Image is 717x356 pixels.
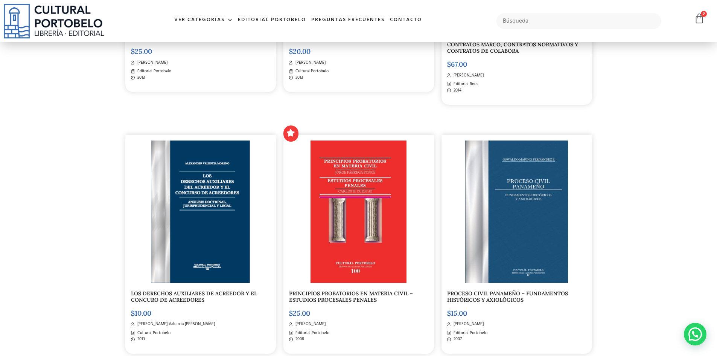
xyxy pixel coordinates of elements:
span: [PERSON_NAME] [294,321,326,327]
img: Screen_Shot_2019-07-05_at_1.35.44_PM-2.png [151,141,250,283]
bdi: 10.00 [131,309,151,318]
a: Ver Categorías [172,12,235,28]
img: BA100-2.jpg [311,141,407,283]
span: $ [289,309,293,318]
img: BA67-1.jpg [465,141,568,283]
span: [PERSON_NAME] [452,72,484,79]
bdi: 20.00 [289,47,311,56]
span: Cultural Portobelo [135,330,170,336]
span: 2013 [294,75,303,81]
bdi: 15.00 [447,309,467,318]
span: [PERSON_NAME] [135,60,167,66]
bdi: 67.00 [447,60,467,69]
span: 2007 [452,336,462,342]
a: PROCESO CIVIL PANAMEÑO – FUNDAMENTOS HISTÓRICOS Y AXIOLÓGICOS [447,290,568,303]
bdi: 25.00 [131,47,152,56]
span: [PERSON_NAME] Valencia [PERSON_NAME] [135,321,215,327]
span: 2008 [294,336,304,342]
span: Editorial Portobelo [452,330,487,336]
span: Editorial Portobelo [135,68,171,75]
bdi: 25.00 [289,309,310,318]
span: [PERSON_NAME] [452,321,484,327]
span: $ [131,309,135,318]
a: LOS CONTRATOS COMO FUENTES DE NORMAS – CONTRATOS MARCO, CONTRATOS NORMATIVOS Y CONTRATOS DE COLABORA [447,35,578,55]
span: $ [289,47,293,56]
span: Cultural Portobelo [294,68,329,75]
span: [PERSON_NAME] [294,60,326,66]
span: $ [447,60,451,69]
span: $ [447,309,451,318]
span: 0 [701,11,707,17]
span: Editorial Portobelo [294,330,329,336]
a: 0 [694,13,705,24]
span: $ [131,47,135,56]
span: Editorial Reus [452,81,478,87]
span: 2013 [135,336,145,342]
a: LOS DERECHOS AUXILIARES DE ACREEDOR Y EL CONCURO DE ACREEDORES [131,290,257,303]
a: Preguntas frecuentes [309,12,387,28]
a: PRINCIPIOS PROBATORIOS EN MATERIA CIVIL – ESTUDIOS PROCESALES PENALES [289,290,413,303]
a: Contacto [387,12,425,28]
input: Búsqueda [496,13,662,29]
span: 2014 [452,87,461,94]
a: Editorial Portobelo [235,12,309,28]
span: 2013 [135,75,145,81]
